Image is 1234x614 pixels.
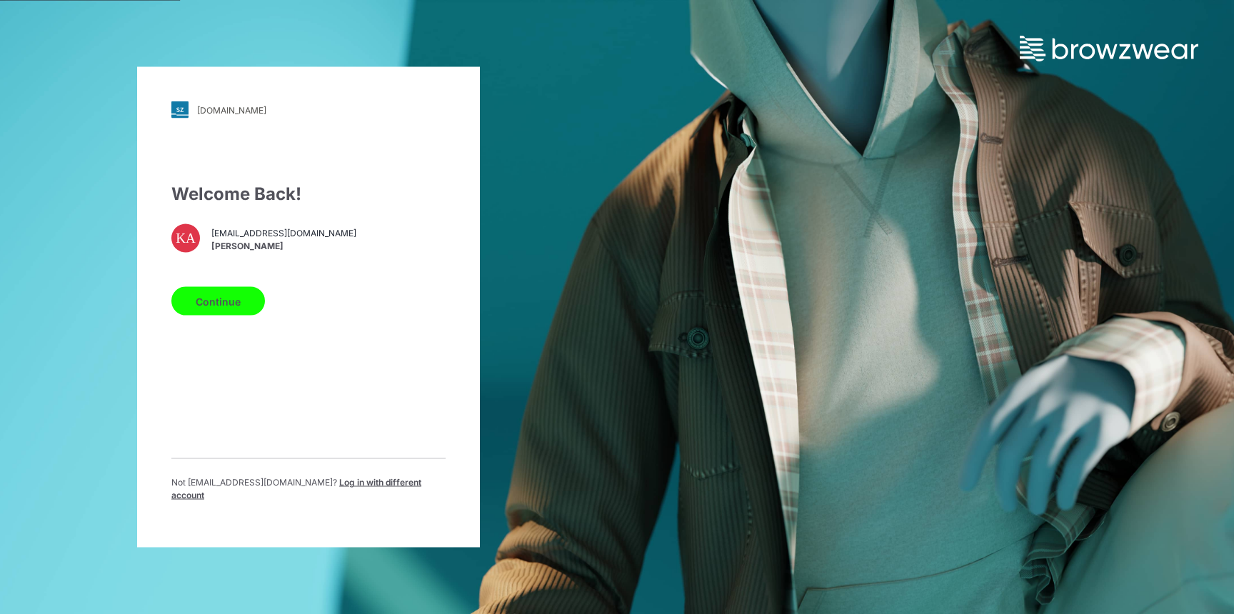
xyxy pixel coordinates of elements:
p: Not [EMAIL_ADDRESS][DOMAIN_NAME] ? [171,476,446,502]
img: svg+xml;base64,PHN2ZyB3aWR0aD0iMjgiIGhlaWdodD0iMjgiIHZpZXdCb3g9IjAgMCAyOCAyOCIgZmlsbD0ibm9uZSIgeG... [171,101,189,119]
a: [DOMAIN_NAME] [171,101,446,119]
div: [DOMAIN_NAME] [197,104,266,115]
button: Continue [171,287,265,316]
img: browzwear-logo.73288ffb.svg [1020,36,1198,61]
span: [PERSON_NAME] [211,239,356,252]
span: [EMAIL_ADDRESS][DOMAIN_NAME] [211,226,356,239]
div: KA [171,224,200,253]
div: Welcome Back! [171,181,446,207]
